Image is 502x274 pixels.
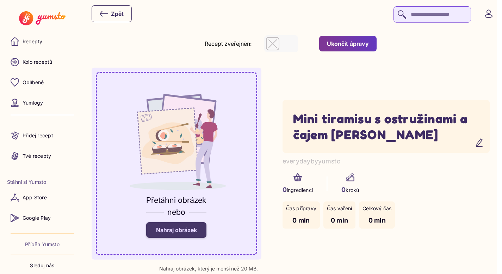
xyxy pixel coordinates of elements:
[19,11,65,25] img: Yumsto logo
[331,217,348,224] span: 0 min
[159,266,258,272] p: Nahraj obrázek, který je menší než 20 MB.
[283,156,490,166] p: everydaybyyumsto
[7,127,78,144] a: Přidej recept
[286,205,317,212] p: Čas přípravy
[146,194,206,206] p: Přetáhni obrázek
[23,99,43,106] p: Yumlogy
[23,194,47,201] p: App Store
[30,262,54,269] p: Sleduj nás
[167,206,185,218] p: nebo
[23,58,52,66] p: Kolo receptů
[23,132,53,139] p: Přidej recept
[368,217,386,224] span: 0 min
[292,217,310,224] span: 0 min
[7,33,78,50] a: Recepty
[7,74,78,91] a: Oblíbené
[362,205,391,212] p: Celkový čas
[7,210,78,226] a: Google Play
[205,40,252,47] label: Recept zveřejněn:
[23,152,51,160] p: Tvé recepty
[319,36,377,51] button: Ukončit úpravy
[341,186,346,193] span: 0
[283,186,287,193] span: 0
[7,94,78,111] a: Yumlogy
[293,111,479,142] h1: Mini tiramisu s ostružinami a čajem Earl Grey
[7,54,78,70] a: Kolo receptů
[92,5,132,22] button: Zpět
[23,38,42,45] p: Recepty
[283,185,313,194] p: ingrediencí
[23,79,44,86] p: Oblíbené
[25,241,60,248] a: Příběh Yumsto
[100,10,124,18] div: Zpět
[7,148,78,164] a: Tvé recepty
[23,214,51,222] p: Google Play
[341,185,359,194] p: kroků
[7,179,78,186] li: Stáhni si Yumsto
[156,226,197,233] span: Nahraj obrázek
[327,205,352,212] p: Čas vaření
[327,40,369,48] div: Ukončit úpravy
[7,189,78,206] a: App Store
